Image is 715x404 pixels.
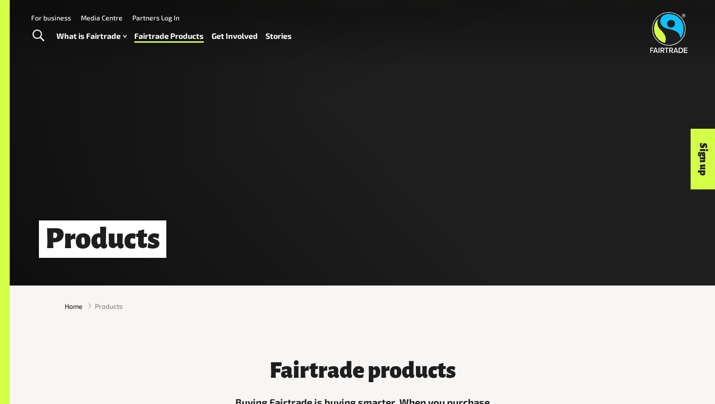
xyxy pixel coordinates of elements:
[266,29,292,43] a: Stories
[31,14,71,22] a: For business
[39,220,166,258] h1: Products
[650,12,688,53] img: Fairtrade Australia New Zealand logo
[134,29,204,43] a: Fairtrade Products
[56,29,126,43] a: What is Fairtrade
[81,14,123,22] a: Media Centre
[65,301,83,311] a: Home
[95,301,123,311] span: Products
[132,14,179,22] a: Partners Log In
[216,358,508,383] h3: Fairtrade products
[212,29,258,43] a: Get Involved
[26,24,50,48] a: Toggle Search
